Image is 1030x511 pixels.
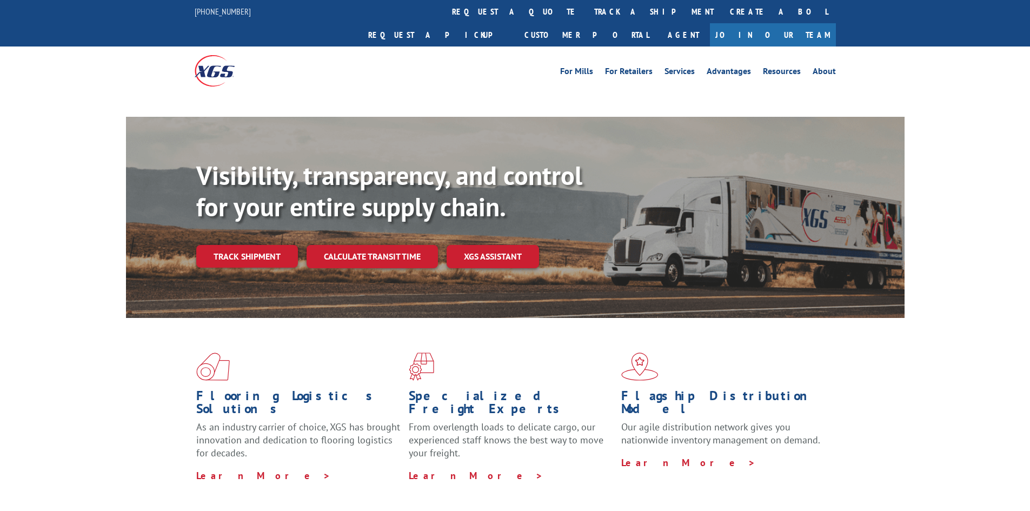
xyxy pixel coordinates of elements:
span: Our agile distribution network gives you nationwide inventory management on demand. [621,421,820,446]
a: Learn More > [196,469,331,482]
a: XGS ASSISTANT [447,245,539,268]
img: xgs-icon-total-supply-chain-intelligence-red [196,353,230,381]
a: Customer Portal [516,23,657,47]
span: As an industry carrier of choice, XGS has brought innovation and dedication to flooring logistics... [196,421,400,459]
img: xgs-icon-focused-on-flooring-red [409,353,434,381]
a: [PHONE_NUMBER] [195,6,251,17]
b: Visibility, transparency, and control for your entire supply chain. [196,158,582,223]
h1: Flagship Distribution Model [621,389,826,421]
p: From overlength loads to delicate cargo, our experienced staff knows the best way to move your fr... [409,421,613,469]
a: For Retailers [605,67,653,79]
a: Join Our Team [710,23,836,47]
a: Advantages [707,67,751,79]
a: Calculate transit time [307,245,438,268]
a: For Mills [560,67,593,79]
h1: Flooring Logistics Solutions [196,389,401,421]
a: Resources [763,67,801,79]
a: Agent [657,23,710,47]
a: Request a pickup [360,23,516,47]
h1: Specialized Freight Experts [409,389,613,421]
img: xgs-icon-flagship-distribution-model-red [621,353,659,381]
a: About [813,67,836,79]
a: Learn More > [621,456,756,469]
a: Learn More > [409,469,543,482]
a: Services [664,67,695,79]
a: Track shipment [196,245,298,268]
